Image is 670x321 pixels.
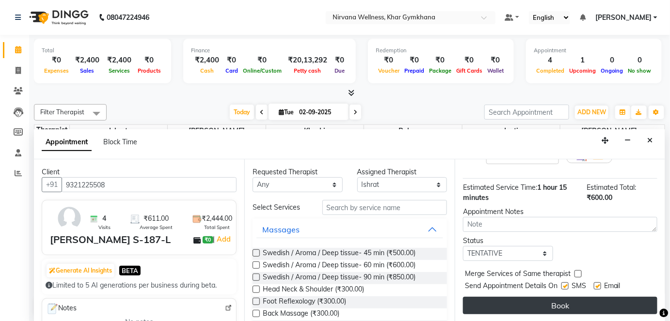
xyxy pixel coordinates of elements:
div: 1 [567,55,598,66]
span: Due [332,67,347,74]
span: Services [106,67,132,74]
span: Average Spent [140,224,173,231]
span: [PERSON_NAME] [560,125,658,137]
input: 2025-09-02 [296,105,345,120]
div: Status [463,236,553,246]
span: Swedish / Aroma / Deep tissue- 45 min (₹500.00) [263,248,415,260]
div: Limited to 5 AI generations per business during beta. [46,280,233,290]
span: Email [604,281,621,293]
span: Tue [276,108,296,116]
div: ₹0 [223,55,240,66]
span: ADD NEW [577,108,606,116]
img: logo [25,4,91,31]
span: Head Neck & Shoulder (₹300.00) [263,284,364,296]
div: ₹2,400 [191,55,223,66]
div: 4 [534,55,567,66]
div: Appointment [534,46,654,55]
span: Send Appointment Details On [465,281,558,293]
div: ₹2,400 [71,55,103,66]
span: BETA [119,266,141,275]
b: 08047224946 [107,4,149,31]
div: Therapist [34,125,69,135]
span: Wallet [485,67,506,74]
div: Requested Therapist [253,167,343,177]
span: Total Spent [204,224,230,231]
span: Khushi [266,125,364,137]
div: ₹0 [135,55,163,66]
span: Voucher [376,67,402,74]
div: 0 [598,55,626,66]
span: No show [626,67,654,74]
span: Swedish / Aroma / Deep tissue- 60 min (₹600.00) [263,260,415,272]
span: Swedish / Aroma / Deep tissue- 90 min (₹850.00) [263,272,415,284]
span: Appointment [42,134,92,151]
span: Merge Services of Same therapist [465,269,571,281]
span: Filter Therapist [40,108,84,116]
div: ₹20,13,292 [284,55,331,66]
span: | [213,233,232,245]
span: Ongoing [598,67,626,74]
button: Book [463,297,657,314]
div: ₹0 [402,55,427,66]
span: SMS [572,281,586,293]
div: 0 [626,55,654,66]
div: ₹0 [331,55,348,66]
span: Block Time [103,138,137,146]
span: 4 [102,214,106,224]
span: Expenses [42,67,71,74]
div: Select Services [245,202,315,213]
input: Search by Name/Mobile/Email/Code [62,177,237,192]
button: Generate AI Insights [47,264,114,277]
span: Jyoti [463,125,560,137]
input: Search Appointment [484,105,569,120]
span: Sales [78,67,97,74]
span: [PERSON_NAME] [168,125,266,137]
div: Client [42,167,237,177]
div: Finance [191,46,348,55]
span: Foot Reflexology (₹300.00) [263,296,346,308]
div: ₹2,400 [103,55,135,66]
span: Visits [98,224,111,231]
span: Notes [46,303,77,315]
div: [PERSON_NAME] S-187-L [50,232,171,247]
span: ₹0 [203,236,213,244]
div: Redemption [376,46,506,55]
button: ADD NEW [575,106,608,119]
span: Cash [198,67,216,74]
div: ₹0 [42,55,71,66]
div: Total [42,46,163,55]
span: Estimated Service Time: [463,183,537,192]
span: Products [135,67,163,74]
button: Close [643,133,657,148]
span: Upcoming [567,67,598,74]
span: Card [223,67,240,74]
div: Massages [262,224,300,235]
div: Assigned Therapist [357,167,447,177]
span: Gift Cards [454,67,485,74]
div: ₹0 [427,55,454,66]
span: Ishrat [70,125,168,137]
span: Today [230,105,254,120]
button: +91 [42,177,62,192]
span: Estimated Total: [587,183,636,192]
button: Massages [256,221,443,238]
span: Prepaid [402,67,427,74]
span: Completed [534,67,567,74]
span: ₹2,444.00 [202,214,232,224]
div: Appointment Notes [463,207,657,217]
div: ₹0 [454,55,485,66]
a: Add [215,233,232,245]
span: Petty cash [292,67,324,74]
input: Search by service name [322,200,447,215]
div: ₹0 [485,55,506,66]
div: ₹0 [376,55,402,66]
span: Back Massage (₹300.00) [263,308,339,321]
span: Online/Custom [240,67,284,74]
div: ₹0 [240,55,284,66]
span: ₹611.00 [144,214,169,224]
span: [PERSON_NAME] [595,13,652,23]
img: avatar [55,204,83,232]
span: ₹600.00 [587,193,612,202]
span: Ruksana [364,125,462,137]
span: Package [427,67,454,74]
